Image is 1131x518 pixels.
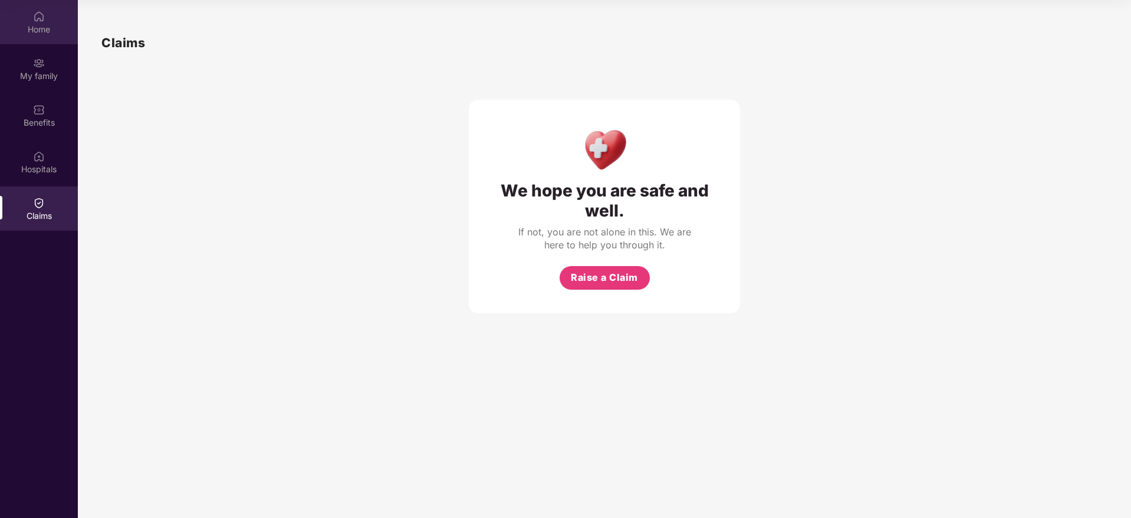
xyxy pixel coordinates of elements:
[571,270,638,285] span: Raise a Claim
[579,123,630,175] img: Health Care
[516,225,693,251] div: If not, you are not alone in this. We are here to help you through it.
[33,11,45,22] img: svg+xml;base64,PHN2ZyBpZD0iSG9tZSIgeG1sbnM9Imh0dHA6Ly93d3cudzMub3JnLzIwMDAvc3ZnIiB3aWR0aD0iMjAiIG...
[33,150,45,162] img: svg+xml;base64,PHN2ZyBpZD0iSG9zcGl0YWxzIiB4bWxucz0iaHR0cDovL3d3dy53My5vcmcvMjAwMC9zdmciIHdpZHRoPS...
[33,57,45,69] img: svg+xml;base64,PHN2ZyB3aWR0aD0iMjAiIGhlaWdodD0iMjAiIHZpZXdCb3g9IjAgMCAyMCAyMCIgZmlsbD0ibm9uZSIgeG...
[101,33,145,53] h1: Claims
[33,104,45,116] img: svg+xml;base64,PHN2ZyBpZD0iQmVuZWZpdHMiIHhtbG5zPSJodHRwOi8vd3d3LnczLm9yZy8yMDAwL3N2ZyIgd2lkdGg9Ij...
[33,197,45,209] img: svg+xml;base64,PHN2ZyBpZD0iQ2xhaW0iIHhtbG5zPSJodHRwOi8vd3d3LnczLm9yZy8yMDAwL3N2ZyIgd2lkdGg9IjIwIi...
[492,181,716,221] div: We hope you are safe and well.
[560,266,650,290] button: Raise a Claim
